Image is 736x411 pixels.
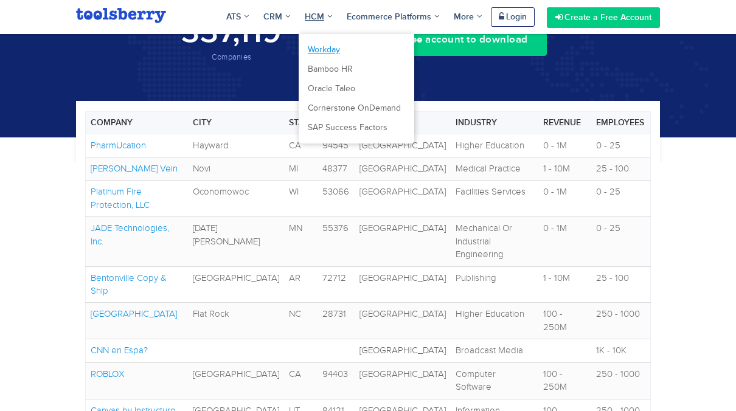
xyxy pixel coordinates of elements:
[538,181,591,217] td: 0 - 1M
[318,157,355,181] td: 48377
[308,42,405,58] a: Workday
[538,134,591,157] td: 0 - 1M
[86,111,188,134] th: Company
[188,181,284,217] td: Oconomowoc
[308,81,405,97] a: Oracle Taleo
[284,362,318,399] td: CA
[318,181,355,217] td: 53066
[355,266,451,303] td: [GEOGRAPHIC_DATA]
[188,217,284,266] td: [DATE][PERSON_NAME]
[308,120,405,136] a: SAP Success Factors
[91,273,167,295] a: Bentonville Copy & Ship
[355,303,451,339] td: [GEOGRAPHIC_DATA]
[188,111,284,134] th: City
[308,100,405,116] a: Cornerstone OnDemand
[318,134,355,157] td: 94545
[538,266,591,303] td: 1 - 10M
[91,345,148,355] a: CNN en Espa?
[76,8,166,23] img: Toolsberry
[355,134,451,157] td: [GEOGRAPHIC_DATA]
[451,157,538,181] td: Medical Practice
[188,362,284,399] td: [GEOGRAPHIC_DATA]
[454,12,482,22] span: More
[591,217,651,266] td: 0 - 25
[591,181,651,217] td: 0 - 25
[91,187,150,209] a: Platinum Fire Protection, LLC
[318,266,355,303] td: 72712
[538,157,591,181] td: 1 - 10M
[538,362,591,399] td: 100 - 250M
[91,164,178,173] a: [PERSON_NAME] Vein
[284,157,318,181] td: MI
[91,369,125,379] a: ROBLOX
[355,181,451,217] td: [GEOGRAPHIC_DATA]
[284,217,318,266] td: MN
[451,134,538,157] td: Higher Education
[591,339,651,362] td: 1K - 10K
[355,157,451,181] td: [GEOGRAPHIC_DATA]
[547,7,660,28] a: Create a Free Account
[538,217,591,266] td: 0 - 1M
[91,140,146,150] a: PharmUcation
[591,266,651,303] td: 25 - 100
[355,339,451,362] td: [GEOGRAPHIC_DATA]
[284,181,318,217] td: WI
[318,303,355,339] td: 28731
[355,362,451,399] td: [GEOGRAPHIC_DATA]
[318,217,355,266] td: 55376
[451,217,538,266] td: Mechanical Or Industrial Engineering
[355,217,451,266] td: [GEOGRAPHIC_DATA]
[188,303,284,339] td: Flat Rock
[188,134,284,157] td: Hayward
[491,7,535,27] a: Login
[538,111,591,134] th: Revenue
[226,11,249,23] span: ATS
[591,134,651,157] td: 0 - 25
[188,266,284,303] td: [GEOGRAPHIC_DATA]
[591,111,651,134] th: Employees
[188,157,284,181] td: Novi
[284,111,318,134] th: State
[305,11,332,23] span: HCM
[591,362,651,399] td: 250 - 1000
[451,362,538,399] td: Computer Software
[451,266,538,303] td: Publishing
[591,157,651,181] td: 25 - 100
[591,303,651,339] td: 250 - 1000
[284,303,318,339] td: NC
[91,223,169,246] a: JADE Technologies, Inc.
[91,309,177,319] a: [GEOGRAPHIC_DATA]
[263,11,290,23] span: CRM
[451,339,538,362] td: Broadcast Media
[181,15,281,50] span: 337,119
[329,23,547,56] button: Create a free account to download
[451,181,538,217] td: Facilities Services
[451,111,538,134] th: Industry
[308,61,405,77] a: Bamboo HR
[451,303,538,339] td: Higher Education
[318,362,355,399] td: 94403
[538,303,591,339] td: 100 - 250M
[284,134,318,157] td: CA
[212,53,252,61] span: Companies
[347,11,439,23] span: Ecommerce Platforms
[284,266,318,303] td: AR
